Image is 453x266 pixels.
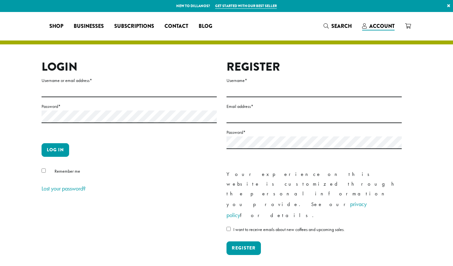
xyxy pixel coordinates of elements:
label: Username [226,76,402,85]
span: Shop [49,22,63,30]
button: Register [226,241,261,255]
span: Contact [165,22,188,30]
a: Shop [44,21,68,31]
span: Subscriptions [114,22,154,30]
a: Get started with our best seller [215,3,277,9]
span: Blog [199,22,212,30]
p: Your experience on this website is customized through the personal information you provide. See o... [226,169,402,221]
span: Remember me [55,168,80,174]
a: Lost your password? [42,185,86,192]
a: Search [318,21,357,31]
span: I want to receive emails about new coffees and upcoming sales. [233,226,345,232]
span: Search [331,22,352,30]
input: I want to receive emails about new coffees and upcoming sales. [226,227,231,231]
a: privacy policy [226,200,367,219]
button: Log in [42,143,69,157]
label: Email address [226,102,402,110]
label: Password [42,102,217,110]
label: Password [226,128,402,136]
h2: Register [226,60,402,74]
span: Businesses [74,22,104,30]
span: Account [369,22,395,30]
h2: Login [42,60,217,74]
label: Username or email address [42,76,217,85]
